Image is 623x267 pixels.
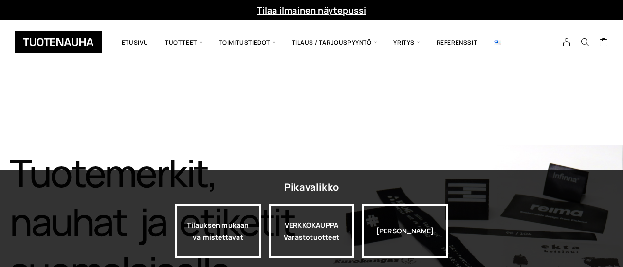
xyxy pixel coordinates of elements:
div: VERKKOKAUPPA Varastotuotteet [269,204,354,258]
a: Tilauksen mukaan valmistettavat [175,204,261,258]
span: Tuotteet [157,27,210,57]
a: Tilaa ilmainen näytepussi [257,4,366,16]
a: VERKKOKAUPPAVarastotuotteet [269,204,354,258]
div: [PERSON_NAME] [362,204,448,258]
div: Pikavalikko [284,178,339,196]
a: Etusivu [113,27,157,57]
img: English [494,40,501,45]
button: Search [576,38,594,47]
span: Yritys [385,27,428,57]
img: Tuotenauha Oy [15,31,102,53]
span: Tilaus / Tarjouspyyntö [284,27,385,57]
a: Cart [599,37,608,49]
a: Referenssit [428,27,486,57]
a: My Account [557,38,576,47]
span: Toimitustiedot [210,27,283,57]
